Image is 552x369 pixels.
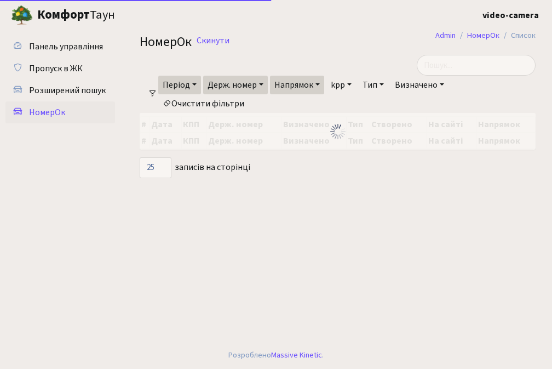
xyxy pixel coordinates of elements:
[37,6,90,24] b: Комфорт
[11,4,33,26] img: logo.png
[29,106,65,118] span: НомерОк
[5,101,115,123] a: НомерОк
[326,76,356,94] a: kpp
[137,6,164,24] button: Переключити навігацію
[37,6,115,25] span: Таун
[158,76,201,94] a: Період
[390,76,449,94] a: Визначено
[482,9,539,22] a: video-camera
[5,58,115,80] a: Пропуск в ЖК
[467,30,499,41] a: НомерОк
[140,157,171,178] select: записів на сторінці
[228,349,324,361] div: Розроблено .
[482,9,539,21] b: video-camera
[29,63,83,75] span: Пропуск в ЖК
[158,94,249,113] a: Очистити фільтри
[5,36,115,58] a: Панель управління
[329,123,347,140] img: Обробка...
[140,32,192,52] span: НомерОк
[270,76,324,94] a: Напрямок
[358,76,388,94] a: Тип
[29,41,103,53] span: Панель управління
[499,30,536,42] li: Список
[5,80,115,101] a: Розширений пошук
[203,76,268,94] a: Держ. номер
[29,84,106,96] span: Розширений пошук
[419,24,552,47] nav: breadcrumb
[435,30,456,41] a: Admin
[140,157,250,178] label: записів на сторінці
[197,36,229,46] a: Скинути
[271,349,322,361] a: Massive Kinetic
[417,55,536,76] input: Пошук...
